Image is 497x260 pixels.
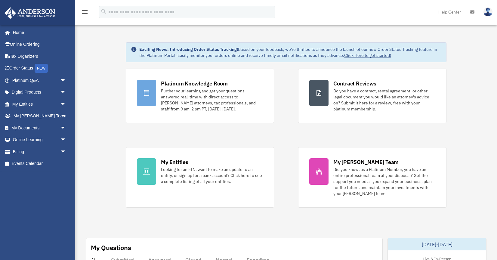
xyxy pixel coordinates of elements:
[161,166,263,184] div: Looking for an EIN, want to make an update to an entity, or sign up for a bank account? Click her...
[161,158,188,166] div: My Entities
[298,69,446,123] a: Contract Reviews Do you have a contract, rental agreement, or other legal document you would like...
[344,53,391,58] a: Click Here to get started!
[4,39,75,51] a: Online Ordering
[4,134,75,146] a: Online Learningarrow_drop_down
[60,74,72,87] span: arrow_drop_down
[161,80,228,87] div: Platinum Knowledge Room
[100,8,107,15] i: search
[60,86,72,99] span: arrow_drop_down
[298,147,446,208] a: My [PERSON_NAME] Team Did you know, as a Platinum Member, you have an entire professional team at...
[3,7,57,19] img: Anderson Advisors Platinum Portal
[483,8,492,16] img: User Pic
[333,158,399,166] div: My [PERSON_NAME] Team
[126,69,274,123] a: Platinum Knowledge Room Further your learning and get your questions answered real-time with dire...
[60,146,72,158] span: arrow_drop_down
[333,80,376,87] div: Contract Reviews
[333,166,435,197] div: Did you know, as a Platinum Member, you have an entire professional team at your disposal? Get th...
[60,134,72,146] span: arrow_drop_down
[81,8,88,16] i: menu
[4,62,75,75] a: Order StatusNEW
[60,122,72,134] span: arrow_drop_down
[161,88,263,112] div: Further your learning and get your questions answered real-time with direct access to [PERSON_NAM...
[4,146,75,158] a: Billingarrow_drop_down
[333,88,435,112] div: Do you have a contract, rental agreement, or other legal document you would like an attorney's ad...
[126,147,274,208] a: My Entities Looking for an EIN, want to make an update to an entity, or sign up for a bank accoun...
[4,74,75,86] a: Platinum Q&Aarrow_drop_down
[4,98,75,110] a: My Entitiesarrow_drop_down
[91,243,131,252] div: My Questions
[4,50,75,62] a: Tax Organizers
[388,238,486,250] div: [DATE]-[DATE]
[139,47,238,52] strong: Exciting News: Introducing Order Status Tracking!
[60,98,72,110] span: arrow_drop_down
[4,86,75,98] a: Digital Productsarrow_drop_down
[4,110,75,122] a: My [PERSON_NAME] Teamarrow_drop_down
[4,158,75,170] a: Events Calendar
[60,110,72,122] span: arrow_drop_down
[81,11,88,16] a: menu
[4,122,75,134] a: My Documentsarrow_drop_down
[35,64,48,73] div: NEW
[139,46,441,58] div: Based on your feedback, we're thrilled to announce the launch of our new Order Status Tracking fe...
[4,26,72,39] a: Home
